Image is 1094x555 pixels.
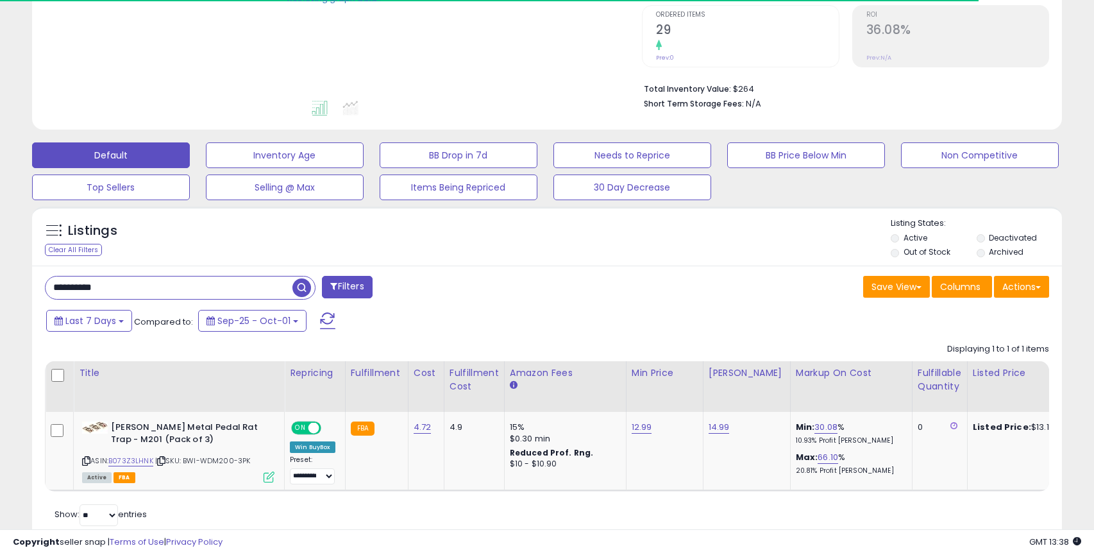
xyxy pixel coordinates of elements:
[82,472,112,483] span: All listings currently available for purchase on Amazon
[940,280,980,293] span: Columns
[290,366,340,380] div: Repricing
[45,244,102,256] div: Clear All Filters
[155,456,251,466] span: | SKU: BWI-WDM200-3PK
[656,12,839,19] span: Ordered Items
[79,366,279,380] div: Title
[796,451,818,463] b: Max:
[166,536,223,548] a: Privacy Policy
[510,422,616,433] div: 15%
[709,366,785,380] div: [PERSON_NAME]
[973,366,1084,380] div: Listed Price
[904,246,950,257] label: Out of Stock
[932,276,992,298] button: Columns
[319,423,340,434] span: OFF
[111,422,267,448] b: [PERSON_NAME] Metal Pedal Rat Trap - M201 (Pack of 3)
[746,98,761,110] span: N/A
[414,421,432,434] a: 4.72
[866,54,891,62] small: Prev: N/A
[510,433,616,445] div: $0.30 min
[290,441,335,453] div: Win BuyBox
[198,310,307,332] button: Sep-25 - Oct-01
[973,421,1031,433] b: Listed Price:
[510,447,594,458] b: Reduced Prof. Rng.
[1029,536,1081,548] span: 2025-10-9 13:38 GMT
[814,421,837,434] a: 30.08
[32,142,190,168] button: Default
[632,421,652,434] a: 12.99
[632,366,698,380] div: Min Price
[796,421,815,433] b: Min:
[644,98,744,109] b: Short Term Storage Fees:
[790,361,912,412] th: The percentage added to the cost of goods (COGS) that forms the calculator for Min & Max prices.
[351,366,403,380] div: Fulfillment
[644,80,1039,96] li: $264
[46,310,132,332] button: Last 7 Days
[656,54,674,62] small: Prev: 0
[114,472,135,483] span: FBA
[863,276,930,298] button: Save View
[796,466,902,475] p: 20.81% Profit [PERSON_NAME]
[918,366,962,393] div: Fulfillable Quantity
[82,422,108,434] img: 41xNUBsoYUL._SL40_.jpg
[217,314,290,327] span: Sep-25 - Oct-01
[55,508,147,520] span: Show: entries
[82,422,274,481] div: ASIN:
[13,536,223,549] div: seller snap | |
[510,459,616,470] div: $10 - $10.90
[206,175,364,200] button: Selling @ Max
[644,83,731,94] b: Total Inventory Value:
[818,451,838,464] a: 66.10
[65,314,116,327] span: Last 7 Days
[947,343,1049,355] div: Displaying 1 to 1 of 1 items
[796,422,902,445] div: %
[709,421,730,434] a: 14.99
[322,276,372,298] button: Filters
[973,422,1079,433] div: $13.15
[450,366,499,393] div: Fulfillment Cost
[68,222,117,240] h5: Listings
[989,232,1037,243] label: Deactivated
[450,422,494,433] div: 4.9
[796,452,902,475] div: %
[656,22,839,40] h2: 29
[108,456,153,466] a: B073Z3LHNK
[553,142,711,168] button: Needs to Reprice
[866,22,1049,40] h2: 36.08%
[796,366,907,380] div: Markup on Cost
[553,175,711,200] button: 30 Day Decrease
[796,436,902,445] p: 10.93% Profit [PERSON_NAME]
[32,175,190,200] button: Top Sellers
[13,536,60,548] strong: Copyright
[134,316,193,328] span: Compared to:
[891,218,1062,230] p: Listing States:
[380,142,537,168] button: BB Drop in 7d
[206,142,364,168] button: Inventory Age
[110,536,164,548] a: Terms of Use
[727,142,885,168] button: BB Price Below Min
[989,246,1023,257] label: Archived
[380,175,537,200] button: Items Being Repriced
[414,366,439,380] div: Cost
[510,380,518,391] small: Amazon Fees.
[901,142,1059,168] button: Non Competitive
[510,366,621,380] div: Amazon Fees
[994,276,1049,298] button: Actions
[866,12,1049,19] span: ROI
[904,232,927,243] label: Active
[351,422,374,436] small: FBA
[292,423,308,434] span: ON
[290,456,335,484] div: Preset:
[918,422,957,433] div: 0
